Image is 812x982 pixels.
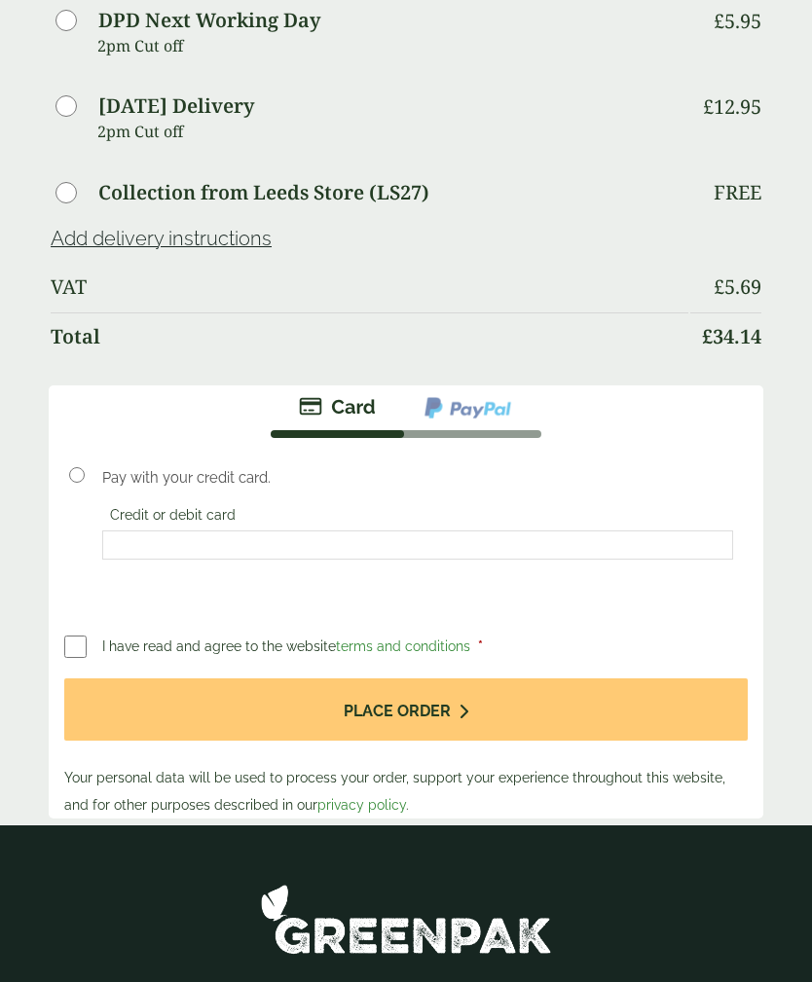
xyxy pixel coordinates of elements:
p: Your personal data will be used to process your order, support your experience throughout this we... [64,678,748,819]
p: 2pm Cut off [97,117,688,146]
label: [DATE] Delivery [98,96,254,116]
abbr: required [478,638,483,654]
p: Free [714,181,761,204]
img: stripe.png [299,395,376,418]
iframe: Secure card payment input frame [108,536,728,554]
th: VAT [51,264,688,310]
button: Place order [64,678,748,742]
a: terms and conditions [336,638,470,654]
span: £ [702,323,713,349]
p: Pay with your credit card. [102,467,734,489]
span: £ [703,93,714,120]
p: 2pm Cut off [97,31,688,60]
bdi: 5.69 [714,273,761,300]
label: DPD Next Working Day [98,11,320,30]
bdi: 5.95 [714,8,761,34]
bdi: 34.14 [702,323,761,349]
span: £ [714,273,724,300]
a: privacy policy [317,797,406,813]
a: Add delivery instructions [51,227,272,250]
bdi: 12.95 [703,93,761,120]
img: GreenPak Supplies [260,884,552,955]
img: ppcp-gateway.png [423,395,513,420]
th: Total [51,312,688,360]
label: Collection from Leeds Store (LS27) [98,183,429,202]
label: Credit or debit card [102,507,243,528]
span: £ [714,8,724,34]
span: I have read and agree to the website [102,638,474,654]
